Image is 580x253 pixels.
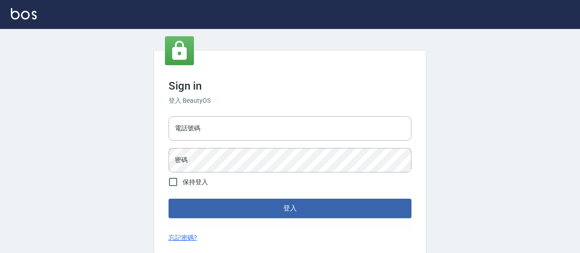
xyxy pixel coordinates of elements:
[169,96,411,105] h6: 登入 BeautyOS
[11,8,37,19] img: Logo
[169,199,411,218] button: 登入
[169,80,411,92] h3: Sign in
[169,233,197,243] a: 忘記密碼?
[183,177,208,187] span: 保持登入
